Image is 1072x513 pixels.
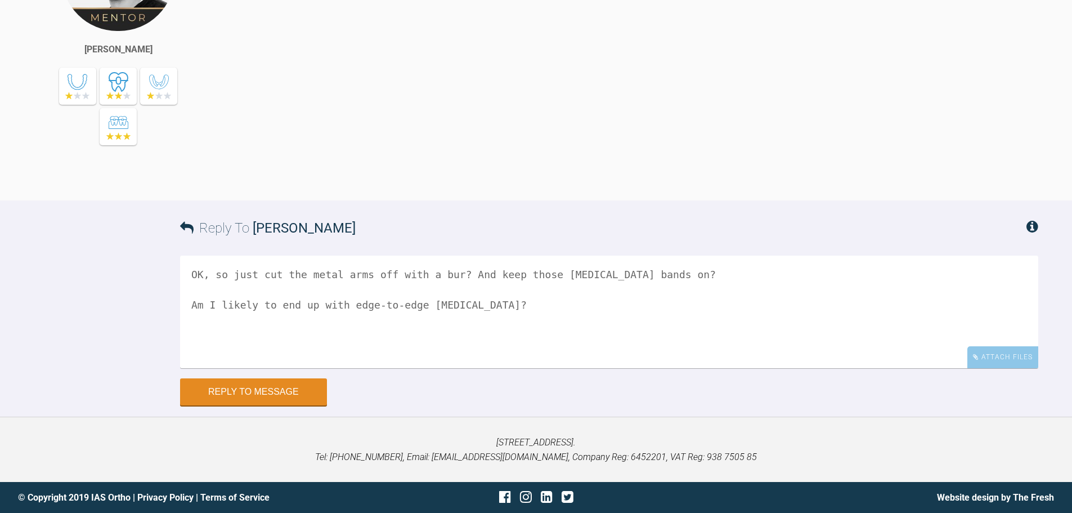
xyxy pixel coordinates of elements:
[180,217,356,239] h3: Reply To
[18,435,1054,464] p: [STREET_ADDRESS]. Tel: [PHONE_NUMBER], Email: [EMAIL_ADDRESS][DOMAIN_NAME], Company Reg: 6452201,...
[137,492,194,503] a: Privacy Policy
[84,42,152,57] div: [PERSON_NAME]
[180,378,327,405] button: Reply to Message
[937,492,1054,503] a: Website design by The Fresh
[200,492,270,503] a: Terms of Service
[967,346,1038,368] div: Attach Files
[180,256,1038,368] textarea: OK, so just cut the metal arms off with a bur? And keep those [MEDICAL_DATA] bands on? Am I likel...
[253,220,356,236] span: [PERSON_NAME]
[18,490,364,505] div: © Copyright 2019 IAS Ortho | |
